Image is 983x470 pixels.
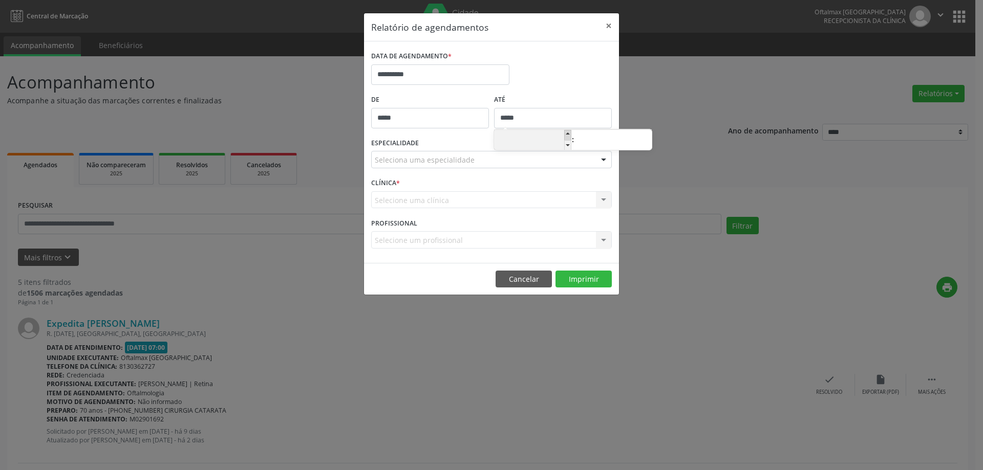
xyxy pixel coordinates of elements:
input: Hour [494,130,571,151]
button: Cancelar [496,271,552,288]
span: : [571,129,574,150]
input: Minute [574,130,652,151]
h5: Relatório de agendamentos [371,20,488,34]
label: PROFISSIONAL [371,215,417,231]
span: Seleciona uma especialidade [375,154,475,165]
button: Imprimir [555,271,612,288]
label: De [371,92,489,108]
label: DATA DE AGENDAMENTO [371,49,452,64]
label: CLÍNICA [371,175,400,191]
button: Close [599,13,619,38]
label: ESPECIALIDADE [371,136,419,151]
label: ATÉ [494,92,612,108]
